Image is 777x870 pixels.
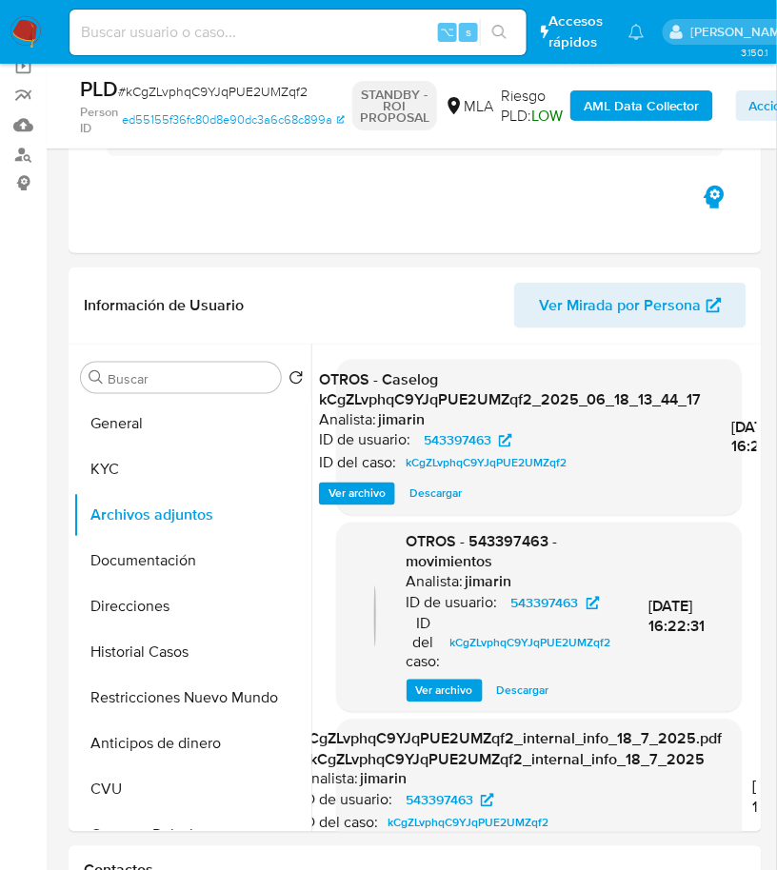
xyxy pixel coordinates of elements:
[406,452,567,475] span: kCgZLvphqC9YJqPUE2UMZqf2
[466,573,512,592] h6: jimarin
[80,104,118,137] b: Person ID
[497,682,549,701] span: Descargar
[407,573,464,592] p: Analista:
[570,90,713,121] button: AML Data Collector
[466,23,471,41] span: s
[289,370,304,391] button: Volver al orden por defecto
[73,812,311,858] button: Cruces y Relaciones
[424,429,491,452] span: 543397463
[539,283,702,328] span: Ver Mirada por Persona
[84,296,244,315] h1: Información de Usuario
[73,629,311,675] button: Historial Casos
[73,446,311,492] button: KYC
[628,24,645,40] a: Notificaciones
[407,594,498,613] p: ID de usuario:
[501,86,563,127] span: Riesgo PLD:
[406,789,473,812] span: 543397463
[416,682,473,701] span: Ver archivo
[73,538,311,583] button: Documentación
[380,812,556,835] a: kCgZLvphqC9YJqPUE2UMZqf2
[360,770,407,789] h6: jimarin
[407,615,441,672] p: ID del caso:
[122,104,345,137] a: ed55155f36fc80d8e90dc3a6c68c899a
[301,728,723,771] span: kCgZLvphqC9YJqPUE2UMZqf2_internal_info_18_7_2025.pdf - kCgZLvphqC9YJqPUE2UMZqf2_internal_info_18_...
[319,483,395,505] button: Ver archivo
[73,675,311,721] button: Restricciones Nuevo Mundo
[319,410,376,429] p: Analista:
[584,90,700,121] b: AML Data Collector
[407,680,483,702] button: Ver archivo
[378,410,425,429] h6: jimarin
[409,484,462,504] span: Descargar
[73,583,311,629] button: Direcciones
[407,531,558,574] span: OTROS - 543397463 - movimientos
[394,789,506,812] a: 543397463
[400,483,471,505] button: Descargar
[301,770,358,789] p: Analista:
[511,592,579,615] span: 543397463
[480,19,519,46] button: search-icon
[549,11,610,51] span: Accesos rápidos
[80,73,118,104] b: PLD
[531,105,563,127] span: LOW
[73,721,311,766] button: Anticipos de dinero
[73,401,311,446] button: General
[108,370,273,387] input: Buscar
[352,81,437,130] p: STANDBY - ROI PROPOSAL
[118,82,308,101] span: # kCgZLvphqC9YJqPUE2UMZqf2
[440,23,454,41] span: ⌥
[514,283,747,328] button: Ver Mirada por Persona
[319,368,702,411] span: OTROS - Caselog kCgZLvphqC9YJqPUE2UMZqf2_2025_06_18_13_44_17
[388,812,548,835] span: kCgZLvphqC9YJqPUE2UMZqf2
[319,431,410,450] p: ID de usuario:
[443,632,619,655] a: kCgZLvphqC9YJqPUE2UMZqf2
[412,429,524,452] a: 543397463
[73,492,311,538] button: Archivos adjuntos
[741,45,767,60] span: 3.150.1
[398,452,574,475] a: kCgZLvphqC9YJqPUE2UMZqf2
[649,596,706,639] span: [DATE] 16:22:31
[445,96,493,117] div: MLA
[73,766,311,812] button: CVU
[319,454,396,473] p: ID del caso:
[301,791,392,810] p: ID de usuario:
[89,370,104,386] button: Buscar
[70,20,527,45] input: Buscar usuario o caso...
[450,632,611,655] span: kCgZLvphqC9YJqPUE2UMZqf2
[301,814,378,833] p: ID del caso:
[329,484,386,504] span: Ver archivo
[500,592,611,615] a: 543397463
[488,680,559,702] button: Descargar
